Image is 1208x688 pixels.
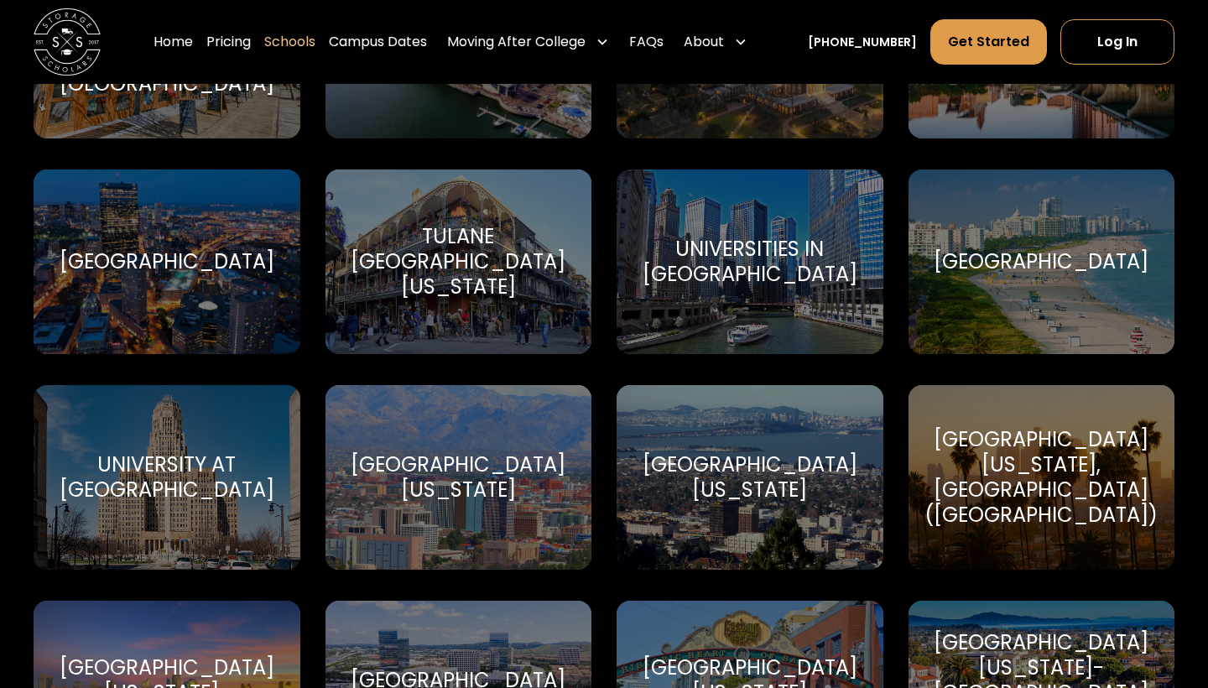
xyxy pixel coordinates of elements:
img: Storage Scholars main logo [34,8,101,76]
div: University at [GEOGRAPHIC_DATA] [54,452,280,503]
a: Pricing [206,18,251,65]
div: [GEOGRAPHIC_DATA][US_STATE] [637,452,863,503]
div: [GEOGRAPHIC_DATA] [60,249,274,274]
a: Home [154,18,193,65]
a: [PHONE_NUMBER] [808,34,917,51]
a: Campus Dates [329,18,427,65]
div: The [GEOGRAPHIC_DATA][US_STATE] [637,8,863,84]
a: Get Started [930,19,1047,65]
div: About [677,18,754,65]
a: Log In [1060,19,1174,65]
a: home [34,8,101,76]
div: [GEOGRAPHIC_DATA][US_STATE] [346,452,572,503]
a: Go to selected school [909,385,1175,570]
a: FAQs [629,18,664,65]
div: [GEOGRAPHIC_DATA][US_STATE], [GEOGRAPHIC_DATA] ([GEOGRAPHIC_DATA]) [924,427,1158,528]
a: Go to selected school [325,385,592,570]
div: Moving After College [440,18,616,65]
a: Go to selected school [617,385,883,570]
a: Go to selected school [325,169,592,354]
a: Go to selected school [617,169,883,354]
a: Schools [264,18,315,65]
a: Go to selected school [909,169,1175,354]
div: [GEOGRAPHIC_DATA] [934,249,1148,274]
div: [GEOGRAPHIC_DATA] - [GEOGRAPHIC_DATA] [929,8,1155,84]
a: Go to selected school [34,169,300,354]
div: About [684,32,724,52]
a: Go to selected school [34,385,300,570]
div: Tulane [GEOGRAPHIC_DATA][US_STATE] [346,224,572,300]
div: Universities in [GEOGRAPHIC_DATA] [637,237,863,287]
div: Moving After College [447,32,586,52]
